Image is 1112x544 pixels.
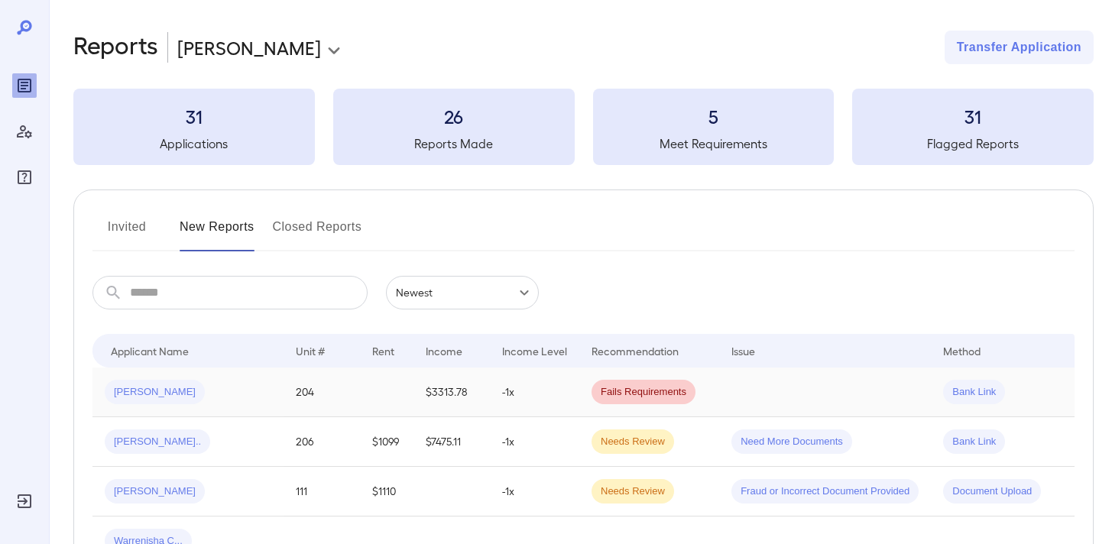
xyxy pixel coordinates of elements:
[180,215,254,251] button: New Reports
[111,342,189,360] div: Applicant Name
[731,484,919,499] span: Fraud or Incorrect Document Provided
[12,489,37,513] div: Log Out
[333,104,575,128] h3: 26
[413,368,490,417] td: $3313.78
[296,342,325,360] div: Unit #
[943,484,1041,499] span: Document Upload
[852,134,1094,153] h5: Flagged Reports
[592,385,695,400] span: Fails Requirements
[12,119,37,144] div: Manage Users
[945,31,1094,64] button: Transfer Application
[273,215,362,251] button: Closed Reports
[490,417,579,467] td: -1x
[593,104,835,128] h3: 5
[284,417,360,467] td: 206
[105,484,205,499] span: [PERSON_NAME]
[490,467,579,516] td: -1x
[593,134,835,153] h5: Meet Requirements
[73,134,315,153] h5: Applications
[731,435,852,449] span: Need More Documents
[592,484,674,499] span: Needs Review
[105,435,210,449] span: [PERSON_NAME]..
[73,89,1094,165] summary: 31Applications26Reports Made5Meet Requirements31Flagged Reports
[333,134,575,153] h5: Reports Made
[105,385,205,400] span: [PERSON_NAME]
[502,342,567,360] div: Income Level
[284,368,360,417] td: 204
[426,342,462,360] div: Income
[12,165,37,189] div: FAQ
[360,467,413,516] td: $1110
[852,104,1094,128] h3: 31
[731,342,756,360] div: Issue
[12,73,37,98] div: Reports
[943,385,1005,400] span: Bank Link
[592,435,674,449] span: Needs Review
[92,215,161,251] button: Invited
[386,276,539,309] div: Newest
[360,417,413,467] td: $1099
[372,342,397,360] div: Rent
[177,35,321,60] p: [PERSON_NAME]
[943,435,1005,449] span: Bank Link
[592,342,679,360] div: Recommendation
[943,342,981,360] div: Method
[490,368,579,417] td: -1x
[73,31,158,64] h2: Reports
[73,104,315,128] h3: 31
[284,467,360,516] td: 111
[413,417,490,467] td: $7475.11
